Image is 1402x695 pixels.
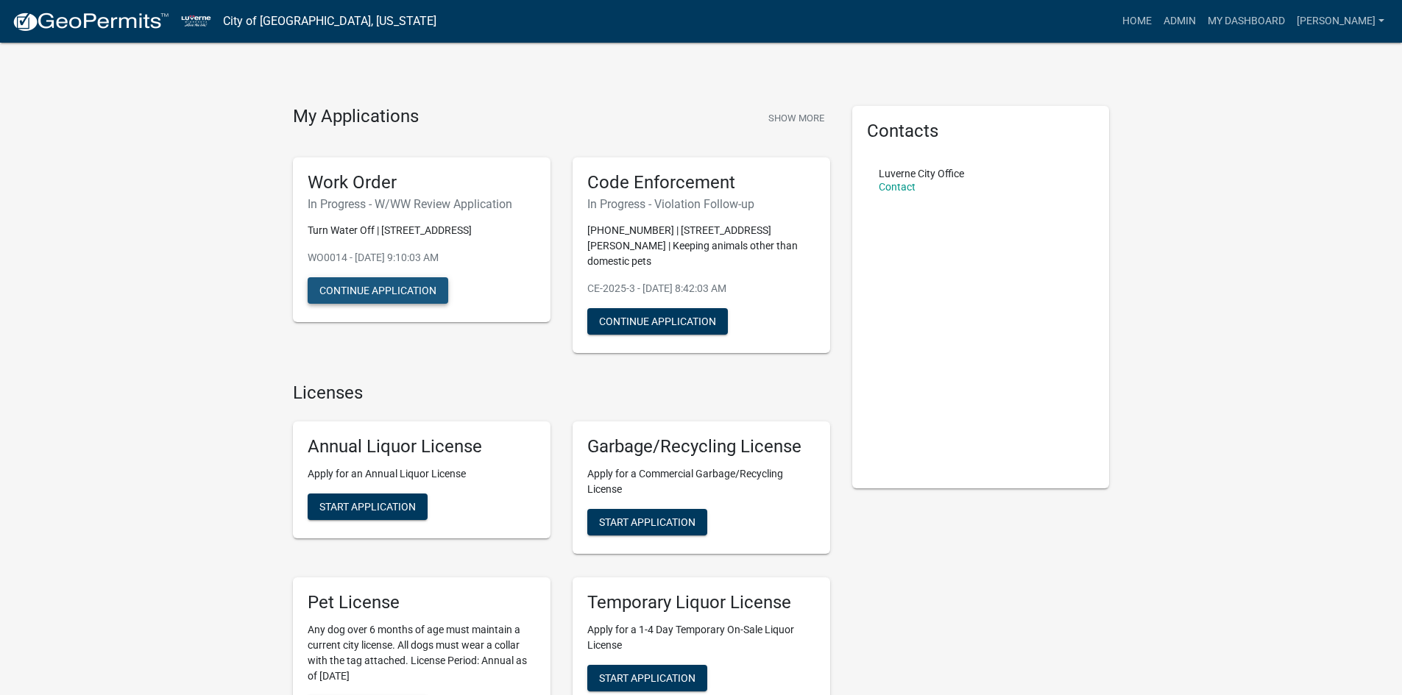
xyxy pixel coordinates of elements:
[879,168,964,179] p: Luverne City Office
[599,516,695,528] span: Start Application
[308,197,536,211] h6: In Progress - W/WW Review Application
[587,281,815,296] p: CE-2025-3 - [DATE] 8:42:03 AM
[879,181,916,193] a: Contact
[587,223,815,269] p: [PHONE_NUMBER] | [STREET_ADDRESS][PERSON_NAME] | Keeping animals other than domestic pets
[762,106,830,130] button: Show More
[587,466,815,497] p: Apply for a Commercial Garbage/Recycling License
[599,671,695,683] span: Start Application
[308,250,536,265] p: WO0014 - [DATE] 9:10:03 AM
[181,11,211,31] img: City of Luverne, Minnesota
[308,493,428,520] button: Start Application
[308,277,448,304] button: Continue Application
[587,197,815,211] h6: In Progress - Violation Follow-up
[223,9,436,34] a: City of [GEOGRAPHIC_DATA], [US_STATE]
[1116,7,1158,35] a: Home
[308,592,536,613] h5: Pet License
[587,172,815,193] h5: Code Enforcement
[1202,7,1291,35] a: My Dashboard
[1291,7,1390,35] a: [PERSON_NAME]
[587,592,815,613] h5: Temporary Liquor License
[308,436,536,457] h5: Annual Liquor License
[867,121,1095,142] h5: Contacts
[308,172,536,193] h5: Work Order
[587,665,707,691] button: Start Application
[587,509,707,535] button: Start Application
[587,622,815,653] p: Apply for a 1-4 Day Temporary On-Sale Liquor License
[308,223,536,238] p: Turn Water Off | [STREET_ADDRESS]
[293,382,830,404] h4: Licenses
[587,436,815,457] h5: Garbage/Recycling License
[293,106,419,128] h4: My Applications
[308,466,536,482] p: Apply for an Annual Liquor License
[587,308,728,335] button: Continue Application
[308,622,536,684] p: Any dog over 6 months of age must maintain a current city license. All dogs must wear a collar wi...
[319,501,416,513] span: Start Application
[1158,7,1202,35] a: Admin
